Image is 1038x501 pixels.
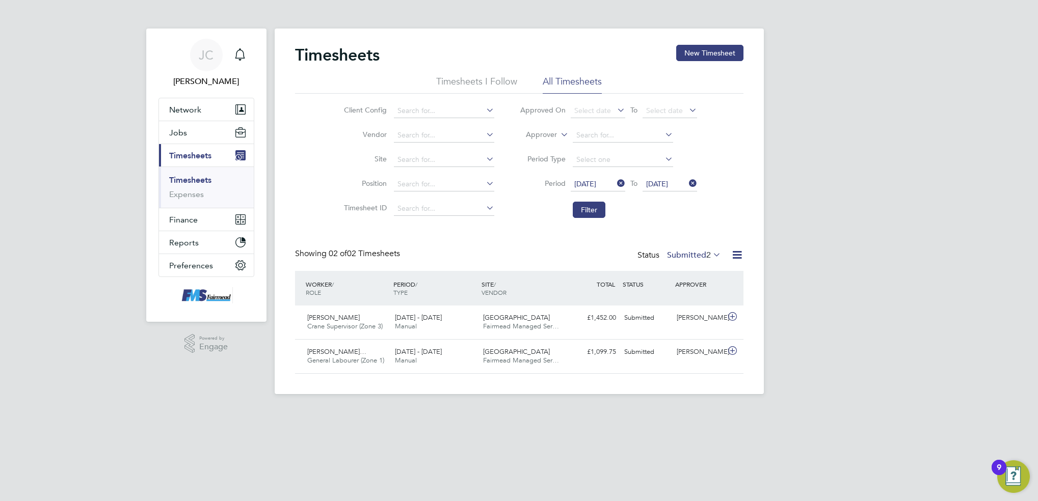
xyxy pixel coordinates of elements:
label: Period Type [520,154,566,163]
span: General Labourer (Zone 1) [307,356,384,365]
input: Search for... [394,177,494,191]
span: Manual [395,356,417,365]
input: Search for... [394,104,494,118]
a: Go to home page [158,287,254,303]
label: Period [520,179,566,188]
span: / [415,280,417,288]
button: Network [159,98,254,121]
span: Crane Supervisor (Zone 3) [307,322,383,330]
span: [DATE] - [DATE] [395,347,442,356]
button: Jobs [159,121,254,144]
div: Showing [295,248,402,259]
input: Select one [573,153,673,167]
span: TOTAL [597,280,615,288]
div: Status [637,248,723,263]
span: Select date [574,106,611,115]
span: Fairmead Managed Ser… [483,356,559,365]
span: Joanne Conway [158,75,254,88]
div: APPROVER [673,275,726,293]
nav: Main navigation [146,29,267,322]
span: 2 [706,250,711,260]
div: Submitted [620,310,673,326]
span: / [494,280,496,288]
span: Preferences [169,261,213,270]
span: Manual [395,322,417,330]
span: [DATE] - [DATE] [395,313,442,322]
label: Approved On [520,105,566,115]
div: [PERSON_NAME] [673,344,726,360]
span: TYPE [393,288,408,296]
div: 9 [997,467,1001,481]
span: VENDOR [482,288,507,296]
a: Powered byEngage [184,334,228,353]
a: Timesheets [169,175,211,185]
li: All Timesheets [543,75,602,94]
div: Submitted [620,344,673,360]
div: PERIOD [391,275,479,301]
button: Timesheets [159,144,254,166]
span: [GEOGRAPHIC_DATA] [483,347,550,356]
button: Finance [159,208,254,231]
button: Preferences [159,254,254,276]
span: To [627,177,641,190]
div: Timesheets [159,166,254,208]
span: [DATE] [574,179,596,188]
h2: Timesheets [295,45,380,65]
div: STATUS [620,275,673,293]
span: Engage [199,343,228,351]
li: Timesheets I Follow [436,75,517,94]
button: Reports [159,231,254,254]
input: Search for... [573,128,673,143]
span: 02 of [329,248,347,259]
img: f-mead-logo-retina.png [179,287,233,303]
span: Jobs [169,128,187,137]
input: Search for... [394,202,494,216]
label: Site [341,154,387,163]
label: Timesheet ID [341,203,387,212]
span: Network [169,105,201,115]
label: Submitted [667,250,721,260]
span: [DATE] [646,179,668,188]
span: JC [199,48,214,62]
input: Search for... [394,153,494,167]
input: Search for... [394,128,494,143]
div: SITE [479,275,567,301]
button: New Timesheet [676,45,743,61]
div: £1,452.00 [567,310,620,326]
span: Finance [169,215,198,225]
button: Filter [573,202,605,218]
span: Timesheets [169,151,211,160]
label: Approver [511,130,557,140]
span: Select date [646,106,683,115]
button: Open Resource Center, 9 new notifications [997,460,1030,493]
span: Powered by [199,334,228,343]
span: To [627,103,641,117]
a: JC[PERSON_NAME] [158,39,254,88]
span: / [332,280,334,288]
label: Vendor [341,130,387,139]
div: WORKER [303,275,391,301]
label: Client Config [341,105,387,115]
span: [PERSON_NAME] [307,313,360,322]
label: Position [341,179,387,188]
span: [PERSON_NAME]… [307,347,366,356]
div: £1,099.75 [567,344,620,360]
span: 02 Timesheets [329,248,400,259]
span: Fairmead Managed Ser… [483,322,559,330]
a: Expenses [169,189,204,199]
span: ROLE [306,288,321,296]
span: Reports [169,238,199,247]
div: [PERSON_NAME] [673,310,726,326]
span: [GEOGRAPHIC_DATA] [483,313,550,322]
